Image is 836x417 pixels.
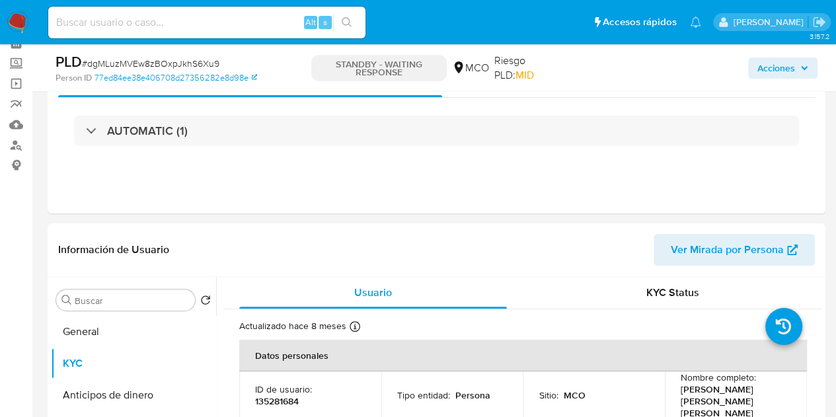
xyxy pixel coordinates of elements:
[515,67,534,83] span: MID
[455,389,490,401] p: Persona
[354,285,392,300] span: Usuario
[48,14,365,31] input: Buscar usuario o caso...
[82,57,219,70] span: # dgMLuzMVEw8zBOxpJkhS6Xu9
[733,16,808,28] p: felipe.cayon@mercadolibre.com
[603,15,677,29] span: Accesos rápidos
[494,54,562,82] span: Riesgo PLD:
[58,243,169,256] h1: Información de Usuario
[51,348,216,379] button: KYC
[75,295,190,307] input: Buscar
[95,72,257,84] a: 77ed84ee38e406708d27356282e8d98e
[397,389,450,401] p: Tipo entidad :
[74,116,799,146] div: AUTOMATIC (1)
[809,31,829,42] span: 3.157.2
[690,17,701,28] a: Notificaciones
[200,295,211,309] button: Volver al orden por defecto
[563,389,585,401] p: MCO
[671,234,784,266] span: Ver Mirada por Persona
[681,371,756,383] p: Nombre completo :
[333,13,360,32] button: search-icon
[239,340,807,371] th: Datos personales
[56,72,92,84] b: Person ID
[107,124,188,138] h3: AUTOMATIC (1)
[51,379,216,411] button: Anticipos de dinero
[452,61,489,75] div: MCO
[255,395,299,407] p: 135281684
[239,320,346,332] p: Actualizado hace 8 meses
[646,285,699,300] span: KYC Status
[51,316,216,348] button: General
[61,295,72,305] button: Buscar
[654,234,815,266] button: Ver Mirada por Persona
[311,55,447,81] p: STANDBY - WAITING RESPONSE
[255,383,312,395] p: ID de usuario :
[757,57,795,79] span: Acciones
[305,16,316,28] span: Alt
[748,57,817,79] button: Acciones
[539,389,558,401] p: Sitio :
[812,15,826,29] a: Salir
[323,16,327,28] span: s
[56,51,82,72] b: PLD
